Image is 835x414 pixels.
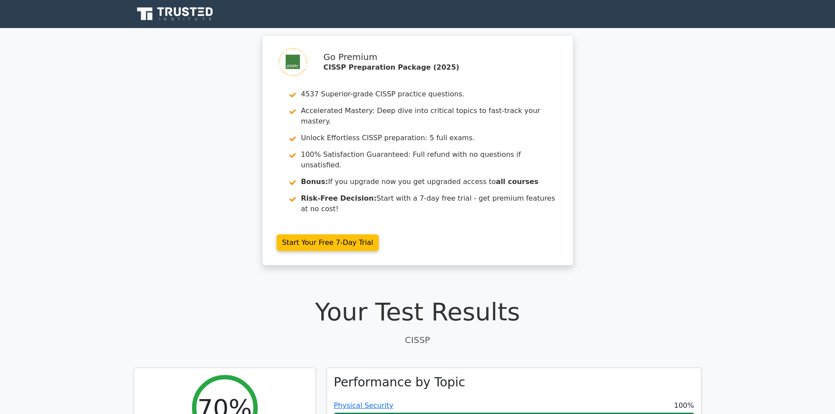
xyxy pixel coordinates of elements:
a: Start Your Free 7-Day Trial [277,234,379,251]
h1: Your Test Results [134,297,702,326]
a: Physical Security [334,401,394,410]
p: CISSP [134,333,702,347]
span: 100% [674,400,694,411]
h3: Performance by Topic [334,375,465,390]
